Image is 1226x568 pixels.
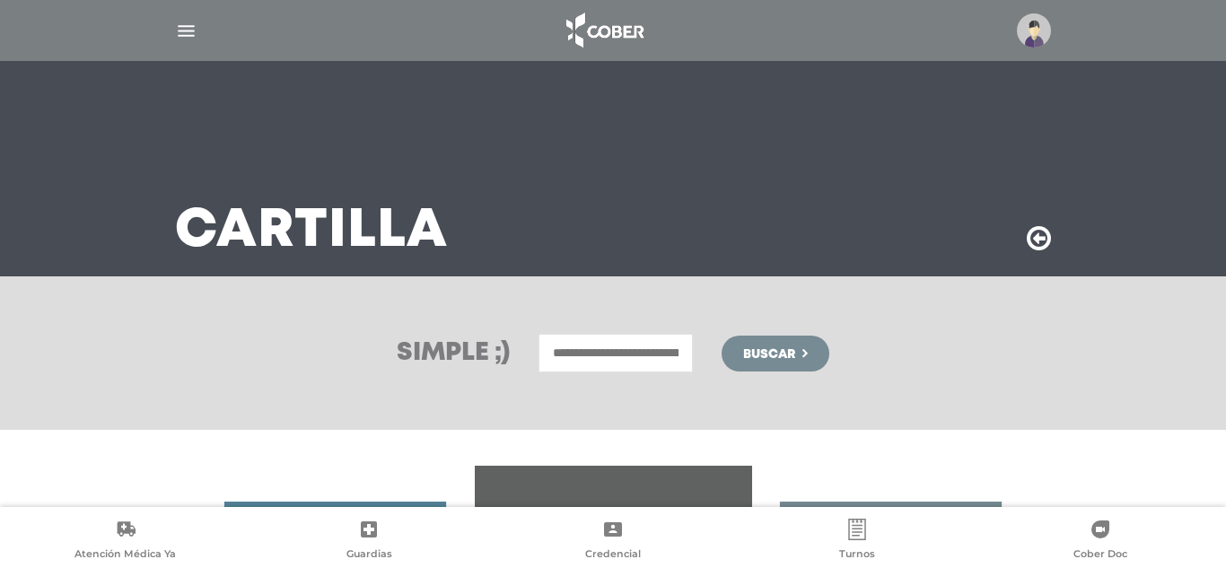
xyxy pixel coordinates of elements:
[839,547,875,564] span: Turnos
[978,519,1222,564] a: Cober Doc
[743,348,795,361] span: Buscar
[74,547,176,564] span: Atención Médica Ya
[1017,13,1051,48] img: profile-placeholder.svg
[722,336,829,371] button: Buscar
[1073,547,1127,564] span: Cober Doc
[585,547,641,564] span: Credencial
[556,9,651,52] img: logo_cober_home-white.png
[248,519,492,564] a: Guardias
[4,519,248,564] a: Atención Médica Ya
[735,519,979,564] a: Turnos
[397,341,510,366] h3: Simple ;)
[346,547,392,564] span: Guardias
[175,208,448,255] h3: Cartilla
[491,519,735,564] a: Credencial
[175,20,197,42] img: Cober_menu-lines-white.svg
